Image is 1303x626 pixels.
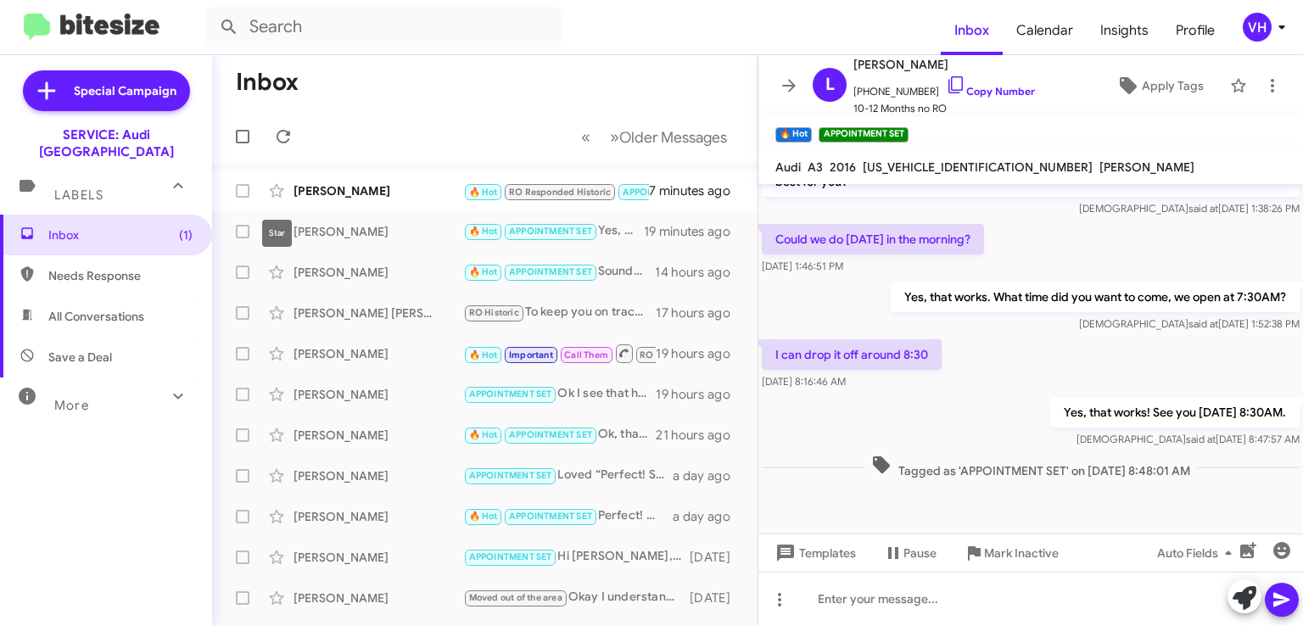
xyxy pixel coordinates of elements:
[469,226,498,237] span: 🔥 Hot
[74,82,176,99] span: Special Campaign
[262,220,292,247] div: Star
[619,128,727,147] span: Older Messages
[758,538,870,568] button: Templates
[655,264,744,281] div: 14 hours ago
[1003,6,1087,55] a: Calendar
[1087,6,1162,55] a: Insights
[775,159,801,175] span: Audi
[644,223,744,240] div: 19 minutes ago
[941,6,1003,55] a: Inbox
[294,467,463,484] div: [PERSON_NAME]
[1188,202,1218,215] span: said at
[48,349,112,366] span: Save a Deal
[1186,433,1216,445] span: said at
[509,349,553,361] span: Important
[54,398,89,413] span: More
[236,69,299,96] h1: Inbox
[762,375,846,388] span: [DATE] 8:16:46 AM
[294,305,463,321] div: [PERSON_NAME] [PERSON_NAME]
[1228,13,1284,42] button: VH
[463,547,690,567] div: Hi [PERSON_NAME], sorry for the late response. When would be the next available appt?
[864,455,1197,479] span: Tagged as 'APPOINTMENT SET' on [DATE] 8:48:01 AM
[463,506,673,526] div: Perfect! We'll have one of our drivers call you when they're on the way [DATE] morning.
[656,427,744,444] div: 21 hours ago
[463,466,673,485] div: Loved “Perfect! See you [DATE].”
[469,470,552,481] span: APPOINTMENT SET
[294,345,463,362] div: [PERSON_NAME]
[469,187,498,198] span: 🔥 Hot
[469,388,552,400] span: APPOINTMENT SET
[463,303,656,322] div: To keep you on track with regular service maintenance on your vehicle, we recommend from 1 year o...
[54,187,103,203] span: Labels
[205,7,562,48] input: Search
[870,538,950,568] button: Pause
[863,159,1093,175] span: [US_VEHICLE_IDENTIFICATION_NUMBER]
[1157,538,1239,568] span: Auto Fields
[1097,70,1222,101] button: Apply Tags
[640,349,690,361] span: RO Historic
[469,511,498,522] span: 🔥 Hot
[690,549,744,566] div: [DATE]
[469,551,552,562] span: APPOINTMENT SET
[463,221,644,241] div: Yes, that works! See you [DATE] 8:30AM.
[23,70,190,111] a: Special Campaign
[600,120,737,154] button: Next
[48,267,193,284] span: Needs Response
[463,343,656,364] div: Just a friendly reminder that your annual service is due soon. Your last service was on [DATE]. I...
[509,511,592,522] span: APPOINTMENT SET
[294,508,463,525] div: [PERSON_NAME]
[853,100,1035,117] span: 10-12 Months no RO
[623,187,706,198] span: APPOINTMENT SET
[808,159,823,175] span: A3
[463,180,649,201] div: Inbound Call
[469,592,562,603] span: Moved out of the area
[610,126,619,148] span: »
[572,120,737,154] nav: Page navigation example
[294,549,463,566] div: [PERSON_NAME]
[179,226,193,243] span: (1)
[819,127,908,143] small: APPOINTMENT SET
[1079,202,1300,215] span: [DEMOGRAPHIC_DATA] [DATE] 1:38:26 PM
[463,384,656,404] div: Ok I see that here. Sorry, this was an automated message. See you [DATE]!
[294,182,463,199] div: [PERSON_NAME]
[946,85,1035,98] a: Copy Number
[830,159,856,175] span: 2016
[950,538,1072,568] button: Mark Inactive
[1142,70,1204,101] span: Apply Tags
[509,266,592,277] span: APPOINTMENT SET
[463,262,655,282] div: Sounds great
[1243,13,1272,42] div: VH
[853,75,1035,100] span: [PHONE_NUMBER]
[469,349,498,361] span: 🔥 Hot
[772,538,856,568] span: Templates
[48,308,144,325] span: All Conversations
[1188,317,1218,330] span: said at
[581,126,590,148] span: «
[825,71,835,98] span: L
[469,307,519,318] span: RO Historic
[762,339,942,370] p: I can drop it off around 8:30
[509,226,592,237] span: APPOINTMENT SET
[656,305,744,321] div: 17 hours ago
[294,386,463,403] div: [PERSON_NAME]
[762,260,843,272] span: [DATE] 1:46:51 PM
[891,282,1300,312] p: Yes, that works. What time did you want to come, we open at 7:30AM?
[1079,317,1300,330] span: [DEMOGRAPHIC_DATA] [DATE] 1:52:38 PM
[762,224,984,254] p: Could we do [DATE] in the morning?
[1162,6,1228,55] span: Profile
[469,266,498,277] span: 🔥 Hot
[984,538,1059,568] span: Mark Inactive
[294,223,463,240] div: [PERSON_NAME]
[1077,433,1300,445] span: [DEMOGRAPHIC_DATA] [DATE] 8:47:57 AM
[673,467,744,484] div: a day ago
[775,127,812,143] small: 🔥 Hot
[1144,538,1252,568] button: Auto Fields
[564,349,608,361] span: Call Them
[1050,397,1300,428] p: Yes, that works! See you [DATE] 8:30AM.
[294,264,463,281] div: [PERSON_NAME]
[294,590,463,606] div: [PERSON_NAME]
[463,588,690,607] div: Okay I understand. Feel free to reach out if I can help in the future!👍
[571,120,601,154] button: Previous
